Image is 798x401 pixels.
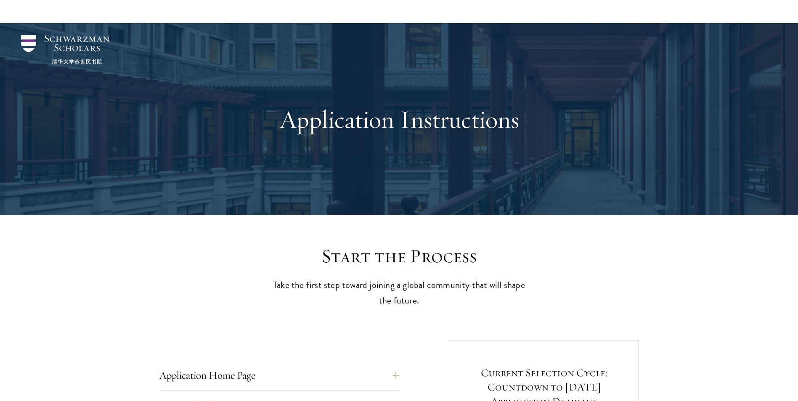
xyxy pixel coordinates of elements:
[254,104,544,135] h1: Application Instructions
[269,277,530,309] p: Take the first step toward joining a global community that will shape the future.
[21,35,109,64] img: Schwarzman Scholars
[159,365,399,385] button: Application Home Page
[269,245,530,268] h2: Start the Process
